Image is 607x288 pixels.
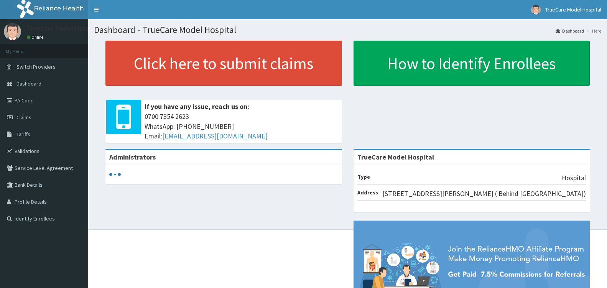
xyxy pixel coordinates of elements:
span: Switch Providers [16,63,56,70]
svg: audio-loading [109,169,121,180]
img: User Image [4,23,21,40]
b: If you have any issue, reach us on: [145,102,249,111]
a: [EMAIL_ADDRESS][DOMAIN_NAME] [162,132,268,140]
b: Type [357,173,370,180]
li: Here [585,28,601,34]
p: Hospital [562,173,586,183]
span: 0700 7354 2623 WhatsApp: [PHONE_NUMBER] Email: [145,112,338,141]
span: TrueCare Model Hospital [545,6,601,13]
b: Address [357,189,378,196]
h1: Dashboard - TrueCare Model Hospital [94,25,601,35]
span: Dashboard [16,80,41,87]
a: How to Identify Enrollees [354,41,590,86]
img: User Image [531,5,541,15]
span: Tariffs [16,131,30,138]
p: [STREET_ADDRESS][PERSON_NAME] ( Behind [GEOGRAPHIC_DATA]) [382,189,586,199]
a: Online [27,35,45,40]
p: TrueCare Model Hospital [27,25,100,32]
span: Claims [16,114,31,121]
a: Dashboard [556,28,584,34]
a: Click here to submit claims [105,41,342,86]
b: Administrators [109,153,156,161]
strong: TrueCare Model Hospital [357,153,434,161]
